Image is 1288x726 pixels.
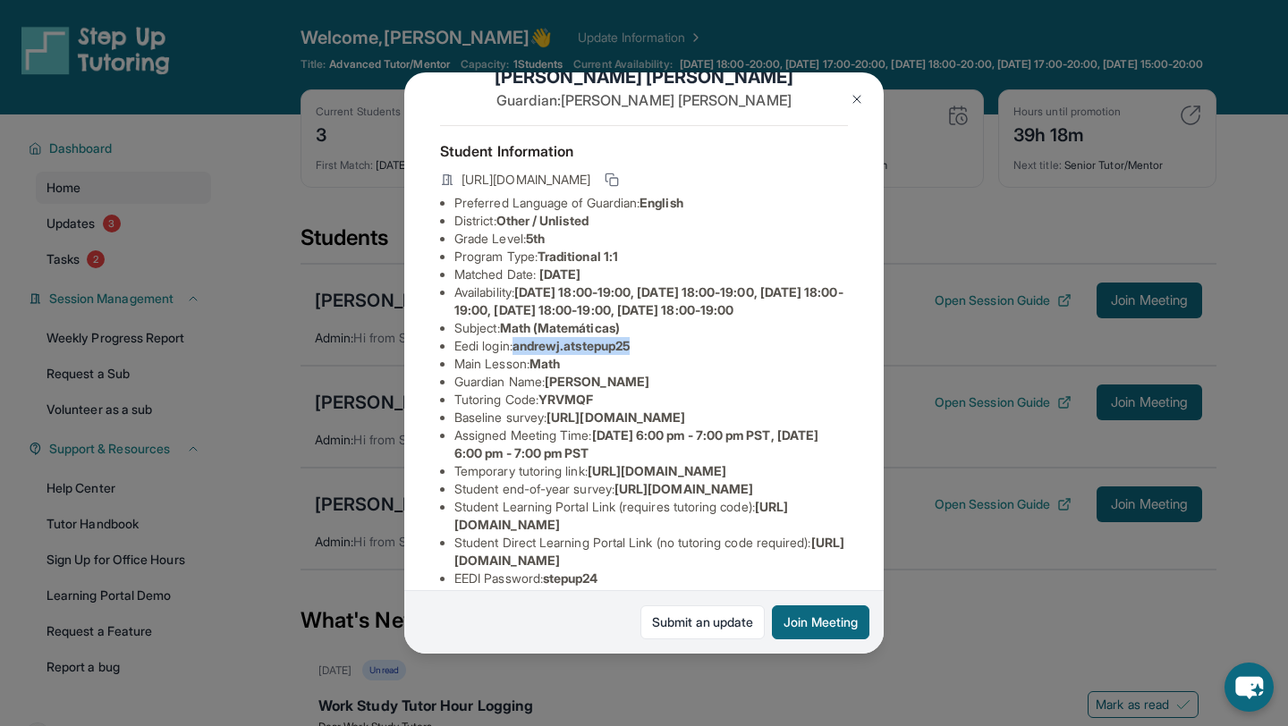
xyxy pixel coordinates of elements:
li: Eedi login : [454,337,848,355]
li: Guardian Name : [454,373,848,391]
span: Math (Matemáticas) [500,320,620,335]
li: Preferred Language of Guardian: [454,194,848,212]
li: EEDI Password : [454,570,848,587]
li: Main Lesson : [454,355,848,373]
li: District: [454,212,848,230]
li: Baseline survey : [454,409,848,426]
li: Student end-of-year survey : [454,480,848,498]
li: Student Learning Portal Link (requires tutoring code) : [454,498,848,534]
li: Student Direct Learning Portal Link (no tutoring code required) : [454,534,848,570]
button: Copy link [601,169,623,190]
li: Availability: [454,283,848,319]
span: Math [530,356,560,371]
img: Close Icon [850,92,864,106]
h1: [PERSON_NAME] [PERSON_NAME] [440,64,848,89]
li: Program Type: [454,248,848,266]
span: 5th [526,231,545,246]
span: [DATE] [539,266,580,282]
span: Other / Unlisted [496,213,589,228]
span: Traditional 1:1 [538,249,618,264]
span: [URL][DOMAIN_NAME] [588,463,726,478]
a: Submit an update [640,605,765,639]
li: Tutoring Code : [454,391,848,409]
li: Subject : [454,319,848,337]
li: Assigned Meeting Time : [454,426,848,462]
span: [PERSON_NAME] [545,374,649,389]
span: [DATE] 18:00-19:00, [DATE] 18:00-19:00, [DATE] 18:00-19:00, [DATE] 18:00-19:00, [DATE] 18:00-19:00 [454,284,843,317]
span: YRVMQF [538,392,593,407]
h4: Student Information [440,140,848,162]
li: Temporary tutoring link : [454,462,848,480]
span: English [640,195,683,210]
span: andrewj.atstepup25 [513,338,630,353]
p: Guardian: [PERSON_NAME] [PERSON_NAME] [440,89,848,111]
span: [URL][DOMAIN_NAME] [462,171,590,189]
span: stepup24 [543,570,598,586]
li: Matched Date: [454,266,848,283]
span: [URL][DOMAIN_NAME] [614,481,753,496]
span: [DATE] 6:00 pm - 7:00 pm PST, [DATE] 6:00 pm - 7:00 pm PST [454,427,818,460]
button: Join Meeting [772,605,869,639]
span: [URL][DOMAIN_NAME] [547,409,685,425]
button: chat-button [1224,663,1274,712]
li: Grade Level: [454,230,848,248]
